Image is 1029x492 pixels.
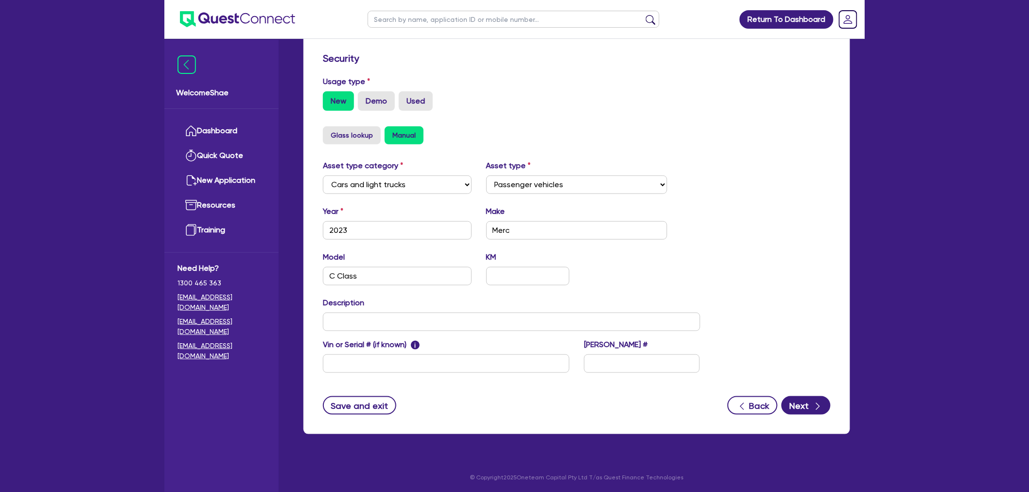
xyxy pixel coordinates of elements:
a: Training [177,218,266,243]
span: Welcome Shae [176,87,267,99]
span: 1300 465 363 [177,278,266,288]
label: Vin or Serial # (if known) [323,339,420,351]
a: Resources [177,193,266,218]
label: Usage type [323,76,370,88]
label: Make [486,206,505,217]
button: Save and exit [323,396,396,415]
img: resources [185,199,197,211]
a: Quick Quote [177,143,266,168]
img: training [185,224,197,236]
label: Model [323,251,345,263]
button: Next [781,396,831,415]
button: Back [727,396,778,415]
label: KM [486,251,497,263]
img: new-application [185,175,197,186]
a: Dropdown toggle [835,7,861,32]
label: Asset type [486,160,531,172]
h3: Security [323,53,831,64]
a: Dashboard [177,119,266,143]
a: Return To Dashboard [740,10,834,29]
label: Demo [358,91,395,111]
a: [EMAIL_ADDRESS][DOMAIN_NAME] [177,316,266,337]
input: Search by name, application ID or mobile number... [368,11,659,28]
label: Description [323,297,364,309]
a: [EMAIL_ADDRESS][DOMAIN_NAME] [177,292,266,313]
button: Glass lookup [323,126,381,144]
span: i [411,341,420,350]
label: New [323,91,354,111]
button: Manual [385,126,424,144]
img: icon-menu-close [177,55,196,74]
img: quick-quote [185,150,197,161]
label: Used [399,91,433,111]
label: [PERSON_NAME] # [584,339,648,351]
span: Need Help? [177,263,266,274]
a: New Application [177,168,266,193]
a: [EMAIL_ADDRESS][DOMAIN_NAME] [177,341,266,361]
p: © Copyright 2025 Oneteam Capital Pty Ltd T/as Quest Finance Technologies [297,473,857,482]
img: quest-connect-logo-blue [180,11,295,27]
label: Asset type category [323,160,403,172]
label: Year [323,206,343,217]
